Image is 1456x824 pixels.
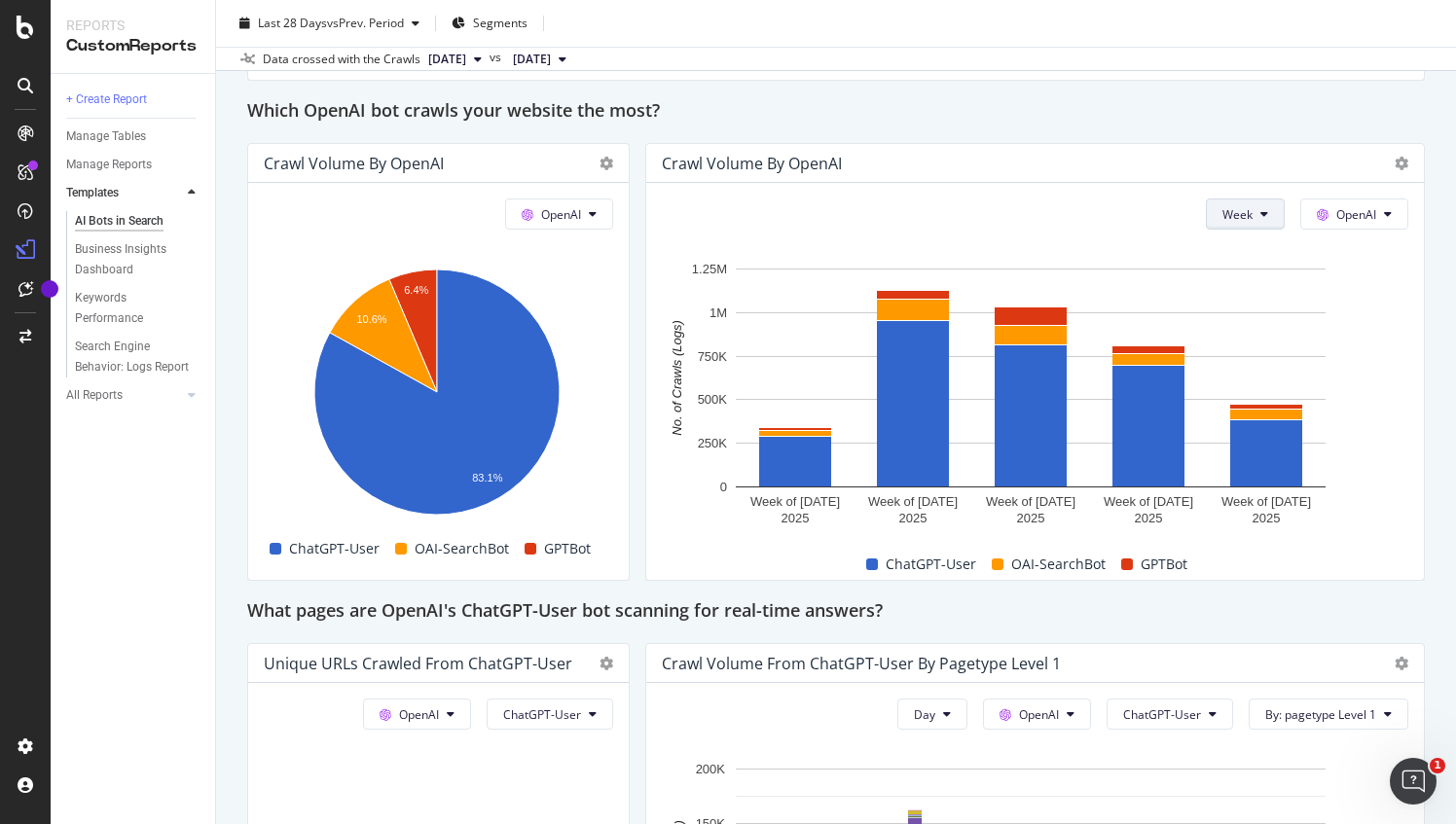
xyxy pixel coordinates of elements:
text: Week of [DATE] [986,494,1075,509]
span: ChatGPT-User [503,706,581,723]
svg: A chart. [662,259,1400,532]
div: + Create Report [66,90,147,110]
text: 2025 [898,511,927,525]
a: AI Bots in Search [75,211,201,232]
text: 2025 [1016,511,1044,525]
div: Data crossed with the Crawls [263,51,420,68]
text: No. of Crawls (Logs) [670,321,684,436]
span: 2025 Sep. 24th [428,51,466,68]
h2: What pages are OpenAI's ChatGPT-User bot scanning for real-time answers? [247,596,883,627]
button: OpenAI [983,699,1091,730]
text: 1M [710,305,727,320]
text: 2025 [1134,511,1162,525]
button: Last 28 DaysvsPrev. Period [232,8,427,39]
div: Search Engine Behavior: Logs Report [75,337,190,377]
text: 10.6% [356,314,386,326]
span: ChatGPT-User [886,553,976,576]
a: Business Insights Dashboard [75,239,201,280]
div: Crawl Volume by OpenAIOpenAIA chart.ChatGPT-UserOAI-SearchBotGPTBot [247,143,630,581]
text: Week of [DATE] [1104,494,1193,509]
button: [DATE] [420,48,490,71]
text: 2025 [781,511,809,525]
iframe: Intercom live chat [1390,758,1437,805]
text: 2025 [1252,511,1280,525]
span: GPTBot [1141,553,1187,576]
span: Segments [473,15,528,31]
button: OpenAI [505,198,613,230]
button: ChatGPT-User [1107,699,1233,730]
button: OpenAI [363,699,471,730]
div: Unique URLs Crawled from ChatGPT-User [264,654,572,673]
a: Templates [66,183,182,203]
text: 1.25M [692,262,727,276]
a: Keywords Performance [75,288,201,329]
a: Manage Reports [66,155,201,175]
text: Week of [DATE] [868,494,958,509]
span: OpenAI [399,706,439,723]
a: + Create Report [66,90,201,110]
div: Templates [66,183,119,203]
div: Crawl Volume by OpenAI [662,154,842,173]
div: CustomReports [66,35,200,57]
text: Week of [DATE] [750,494,840,509]
text: 6.4% [404,285,428,297]
button: Segments [444,8,535,39]
svg: A chart. [264,259,608,532]
div: What pages are OpenAI's ChatGPT-User bot scanning for real-time answers? [247,596,1425,627]
span: OAI-SearchBot [415,537,509,560]
text: 83.1% [472,472,502,484]
span: 2025 Aug. 27th [513,51,551,68]
button: Day [897,699,967,730]
text: 500K [697,393,727,408]
div: Manage Tables [66,126,146,147]
button: ChatGPT-User [487,699,613,730]
button: OpenAI [1300,198,1408,230]
div: AI Bots in Search [75,211,164,232]
div: Keywords Performance [75,288,184,329]
text: 250K [697,437,727,451]
span: vs [490,49,505,66]
span: OpenAI [1019,706,1059,723]
span: ChatGPT-User [1123,706,1201,723]
div: Crawl Volume from ChatGPT-User by pagetype Level 1 [662,654,1061,673]
div: Manage Reports [66,155,152,175]
text: 200K [695,762,725,776]
span: vs Prev. Period [327,15,404,31]
h2: Which OpenAI bot crawls your website the most? [247,96,660,127]
span: Last 28 Days [258,15,327,31]
span: GPTBot [544,537,591,560]
span: Day [914,706,935,723]
div: Tooltip anchor [41,280,58,298]
span: Week [1222,206,1253,223]
text: 0 [719,480,726,494]
button: [DATE] [505,48,574,71]
a: Search Engine Behavior: Logs Report [75,337,201,377]
div: Crawl Volume by OpenAIWeekOpenAIA chart.ChatGPT-UserOAI-SearchBotGPTBot [645,143,1425,581]
div: Which OpenAI bot crawls your website the most? [247,96,1425,127]
div: All Reports [66,385,123,406]
div: Reports [66,16,200,35]
div: Crawl Volume by OpenAI [264,154,444,173]
span: OAI-SearchBot [1011,553,1106,576]
text: Week of [DATE] [1221,494,1311,509]
a: Manage Tables [66,126,201,147]
button: By: pagetype Level 1 [1249,699,1408,730]
text: 750K [697,349,727,364]
div: Business Insights Dashboard [75,239,187,280]
span: 1 [1430,758,1445,773]
span: OpenAI [1336,206,1376,223]
span: ChatGPT-User [289,537,380,560]
span: By: pagetype Level 1 [1265,706,1376,723]
span: OpenAI [541,206,581,223]
a: All Reports [66,385,182,406]
button: Week [1206,198,1285,230]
